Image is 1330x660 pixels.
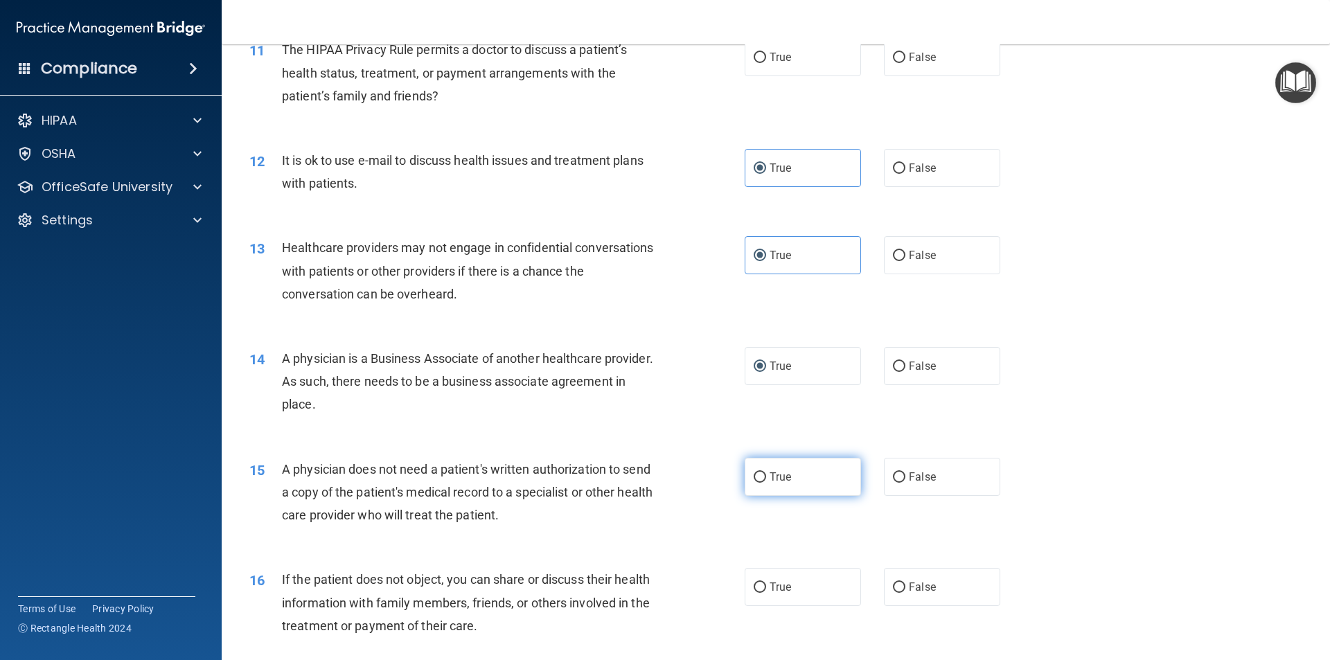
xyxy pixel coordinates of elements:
p: OSHA [42,145,76,162]
p: Settings [42,212,93,229]
iframe: Drift Widget Chat Controller [1090,562,1313,617]
input: False [893,472,905,483]
span: It is ok to use e-mail to discuss health issues and treatment plans with patients. [282,153,644,190]
span: Healthcare providers may not engage in confidential conversations with patients or other provider... [282,240,654,301]
button: Open Resource Center [1275,62,1316,103]
input: True [754,163,766,174]
span: False [909,470,936,483]
input: False [893,53,905,63]
span: False [909,249,936,262]
span: 16 [249,572,265,589]
span: 11 [249,42,265,59]
input: True [754,53,766,63]
input: False [893,582,905,593]
span: Ⓒ Rectangle Health 2024 [18,621,132,635]
span: True [770,580,791,594]
input: False [893,163,905,174]
span: True [770,359,791,373]
span: 14 [249,351,265,368]
a: HIPAA [17,112,202,129]
input: True [754,251,766,261]
span: 15 [249,462,265,479]
span: True [770,249,791,262]
input: False [893,362,905,372]
span: The HIPAA Privacy Rule permits a doctor to discuss a patient’s health status, treatment, or payme... [282,42,627,102]
span: A physician does not need a patient's written authorization to send a copy of the patient's medic... [282,462,653,522]
span: 13 [249,240,265,257]
input: True [754,582,766,593]
span: 12 [249,153,265,170]
span: True [770,161,791,175]
img: PMB logo [17,15,205,42]
span: A physician is a Business Associate of another healthcare provider. As such, there needs to be a ... [282,351,653,411]
a: Privacy Policy [92,602,154,616]
span: False [909,580,936,594]
p: HIPAA [42,112,77,129]
a: OSHA [17,145,202,162]
p: OfficeSafe University [42,179,172,195]
a: OfficeSafe University [17,179,202,195]
span: True [770,470,791,483]
a: Settings [17,212,202,229]
a: Terms of Use [18,602,76,616]
input: True [754,362,766,372]
h4: Compliance [41,59,137,78]
input: True [754,472,766,483]
span: False [909,51,936,64]
span: False [909,161,936,175]
input: False [893,251,905,261]
span: True [770,51,791,64]
span: If the patient does not object, you can share or discuss their health information with family mem... [282,572,650,632]
span: False [909,359,936,373]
